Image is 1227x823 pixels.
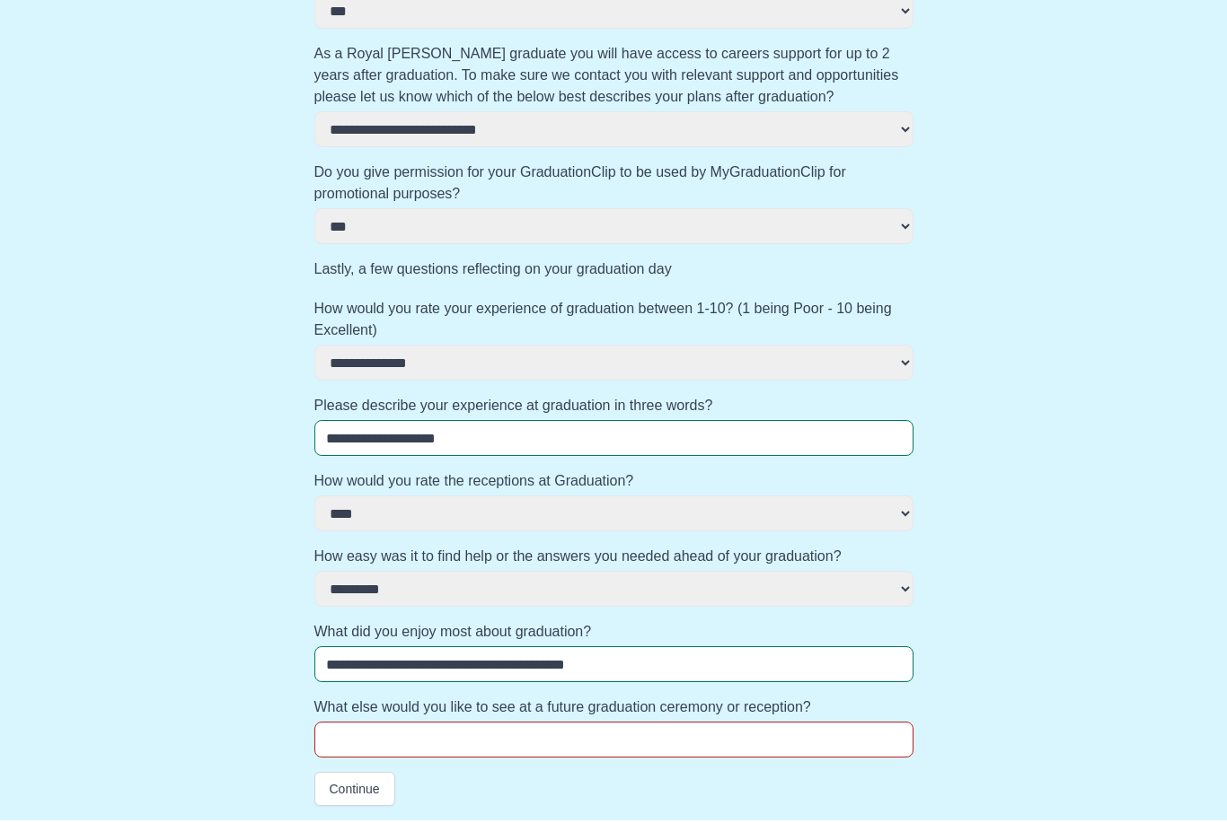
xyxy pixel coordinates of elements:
[314,301,914,344] label: How would you rate your experience of graduation between 1-10? (1 being Poor - 10 being Excellent)
[314,46,914,110] label: As a Royal [PERSON_NAME] graduate you will have access to careers support for up to 2 years after...
[314,261,914,283] label: Lastly, a few questions reflecting on your graduation day
[314,473,914,495] label: How would you rate the receptions at Graduation?
[314,775,395,809] button: Continue
[314,398,914,419] label: Please describe your experience at graduation in three words?
[314,699,914,721] label: What else would you like to see at a future graduation ceremony or reception?
[314,548,914,570] label: How easy was it to find help or the answers you needed ahead of your graduation?
[314,624,914,645] label: What did you enjoy most about graduation?
[314,164,914,207] label: Do you give permission for your GraduationClip to be used by MyGraduationClip for promotional pur...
